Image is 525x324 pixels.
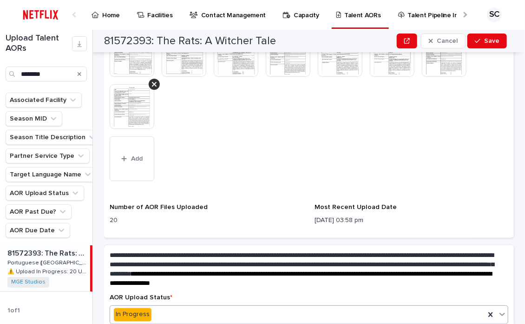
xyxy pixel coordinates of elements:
button: Save [467,34,507,48]
p: Portuguese ([GEOGRAPHIC_DATA]) - Dubbing [7,258,88,266]
div: SC [487,7,502,22]
button: AOR Upload Status [6,186,84,201]
button: Cancel [421,34,466,48]
button: Season MID [6,111,62,126]
button: Season Title Description [6,130,101,145]
span: AOR Upload Status [110,294,172,301]
p: 20 [110,216,303,225]
span: Most Recent Upload Date [315,204,397,210]
div: In Progress [114,308,151,322]
button: Partner Service Type [6,148,90,163]
img: ifQbXi3ZQGMSEF7WDB7W [19,6,63,24]
a: MGE Studios [11,279,46,285]
p: 81572393: The Rats: A Witcher Tale [7,247,88,258]
span: Cancel [437,38,458,44]
p: [DATE] 03:58 pm [315,216,508,225]
h2: 81572393: The Rats: A Witcher Tale [104,34,276,48]
p: ⚠️ Upload In Progress: 20 Uploaded [7,267,88,275]
button: AOR Due Date [6,223,70,238]
button: Associated Facility [6,93,82,108]
h1: Upload Talent AORs [6,34,72,54]
button: Target Language Name [6,167,97,182]
span: Add [131,155,143,162]
span: Save [484,38,499,44]
span: Number of AOR Files Uploaded [110,204,208,210]
button: Add [110,136,154,181]
button: AOR Past Due? [6,204,72,219]
input: Search [6,67,87,81]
